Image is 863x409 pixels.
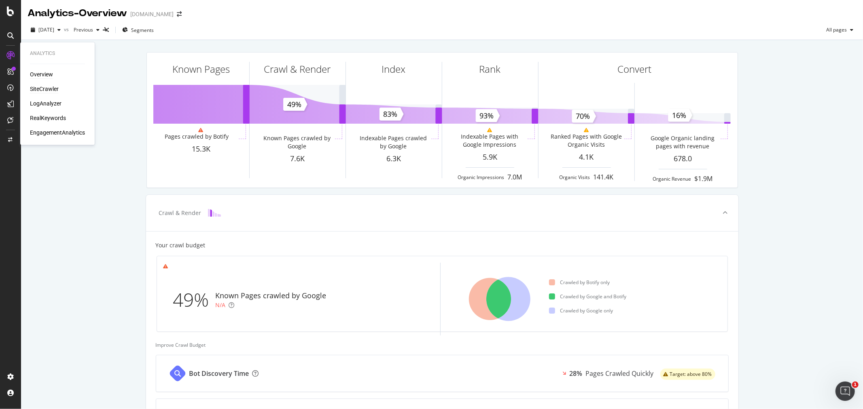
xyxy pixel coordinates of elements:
[458,174,505,181] div: Organic Impressions
[173,287,216,313] div: 49%
[549,293,626,300] div: Crawled by Google and Botify
[156,241,206,249] div: Your crawl budget
[216,301,226,309] div: N/A
[119,23,157,36] button: Segments
[261,134,333,150] div: Known Pages crawled by Google
[70,26,93,33] span: Previous
[159,209,201,217] div: Crawl & Render
[70,23,103,36] button: Previous
[549,279,610,286] div: Crawled by Botify only
[130,10,174,18] div: [DOMAIN_NAME]
[852,382,859,388] span: 1
[660,369,715,380] div: warning label
[346,154,442,164] div: 6.3K
[153,144,249,154] div: 15.3K
[479,62,501,76] div: Rank
[156,342,729,348] div: Improve Crawl Budget
[835,382,855,401] iframe: Intercom live chat
[250,154,346,164] div: 7.6K
[823,23,857,36] button: All pages
[189,369,249,378] div: Bot Discovery Time
[38,26,54,33] span: 2025 Sep. 21st
[823,26,847,33] span: All pages
[30,71,53,79] a: Overview
[156,355,729,392] a: Bot Discovery Time28%Pages Crawled Quicklywarning label
[208,209,221,217] img: block-icon
[670,372,712,377] span: Target: above 80%
[264,62,331,76] div: Crawl & Render
[131,27,154,34] span: Segments
[30,50,85,57] div: Analytics
[382,62,406,76] div: Index
[30,114,66,122] a: RealKeywords
[549,307,613,314] div: Crawled by Google only
[442,152,538,162] div: 5.9K
[30,100,61,108] a: LogAnalyzer
[64,26,70,33] span: vs
[172,62,230,76] div: Known Pages
[28,23,64,36] button: [DATE]
[357,134,430,150] div: Indexable Pages crawled by Google
[165,133,229,141] div: Pages crawled by Botify
[30,129,85,137] a: EngagementAnalytics
[177,11,182,17] div: arrow-right-arrow-left
[28,6,127,20] div: Analytics - Overview
[586,369,654,378] div: Pages Crawled Quickly
[570,369,583,378] div: 28%
[454,133,526,149] div: Indexable Pages with Google Impressions
[30,85,59,93] a: SiteCrawler
[508,173,522,182] div: 7.0M
[216,291,327,301] div: Known Pages crawled by Google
